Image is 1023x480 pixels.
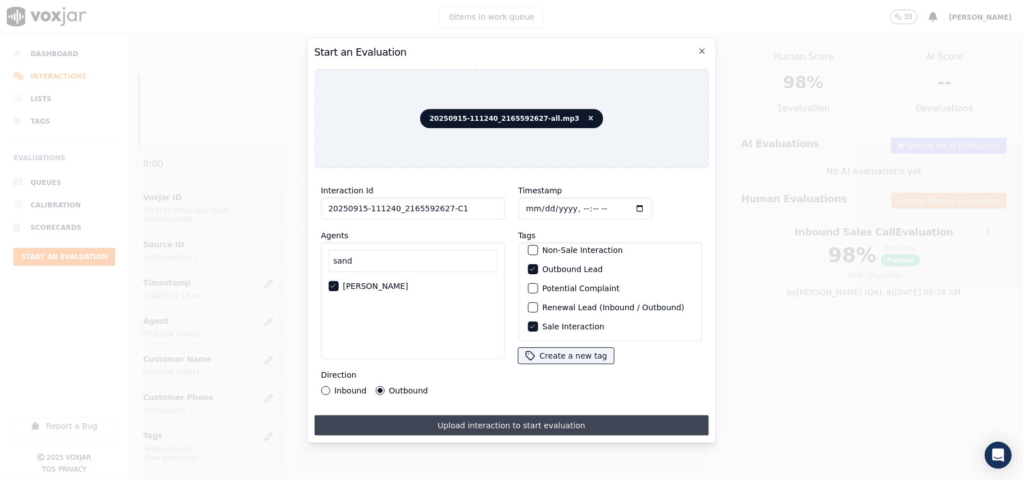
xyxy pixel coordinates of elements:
[321,197,504,220] input: reference id, file name, etc
[542,246,622,254] label: Non-Sale Interaction
[542,304,684,311] label: Renewal Lead (Inbound / Outbound)
[518,231,535,240] label: Tags
[542,265,603,273] label: Outbound Lead
[314,415,708,436] button: Upload interaction to start evaluation
[328,250,497,272] input: Search Agents...
[334,387,366,395] label: Inbound
[985,442,1012,469] div: Open Intercom Messenger
[321,370,356,379] label: Direction
[321,186,373,195] label: Interaction Id
[518,348,613,364] button: Create a new tag
[518,186,562,195] label: Timestamp
[542,284,619,292] label: Potential Complaint
[389,387,428,395] label: Outbound
[321,231,348,240] label: Agents
[420,109,603,128] span: 20250915-111240_2165592627-all.mp3
[542,323,604,330] label: Sale Interaction
[314,44,708,60] h2: Start an Evaluation
[343,282,408,290] label: [PERSON_NAME]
